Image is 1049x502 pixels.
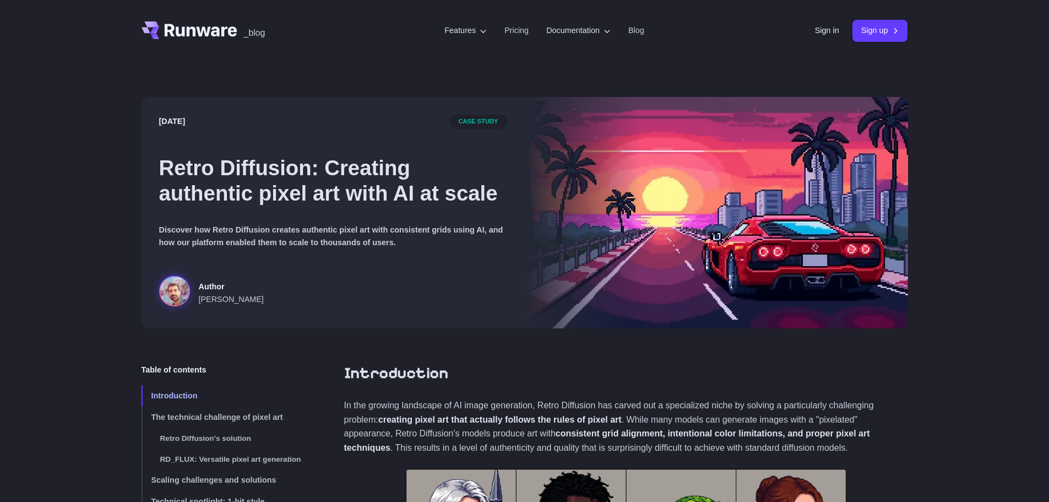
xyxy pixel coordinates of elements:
[852,20,908,41] a: Sign up
[628,24,644,37] a: Blog
[142,364,206,376] span: Table of contents
[151,476,276,484] span: Scaling challenges and solutions
[243,21,265,39] a: _blog
[504,24,529,37] a: Pricing
[160,434,252,442] span: Retro Diffusion's solution
[142,469,309,491] a: Scaling challenges and solutions
[142,21,237,39] a: Go to /
[159,224,507,249] p: Discover how Retro Diffusion creates authentic pixel art with consistent grids using AI, and how ...
[378,415,622,424] strong: creating pixel art that actually follows the rules of pixel art
[151,413,283,422] span: The technical challenge of pixel art
[243,29,265,37] span: _blog
[160,455,301,463] span: RD_FLUX: Versatile pixel art generation
[546,24,611,37] label: Documentation
[449,115,507,129] span: case study
[151,391,198,400] span: Introduction
[815,24,839,37] a: Sign in
[525,97,908,328] img: a red sports car on a futuristic highway with a sunset and city skyline in the background, styled...
[142,449,309,470] a: RD_FLUX: Versatile pixel art generation
[444,24,487,37] label: Features
[142,385,309,407] a: Introduction
[142,407,309,428] a: The technical challenge of pixel art
[344,398,908,455] p: In the growing landscape of AI image generation, Retro Diffusion has carved out a specialized nic...
[344,364,448,383] a: Introduction
[199,293,264,306] span: [PERSON_NAME]
[142,428,309,449] a: Retro Diffusion's solution
[344,429,870,452] strong: consistent grid alignment, intentional color limitations, and proper pixel art techniques
[159,276,264,311] a: a red sports car on a futuristic highway with a sunset and city skyline in the background, styled...
[159,155,507,206] h1: Retro Diffusion: Creating authentic pixel art with AI at scale
[199,280,264,293] span: Author
[159,115,186,128] time: [DATE]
